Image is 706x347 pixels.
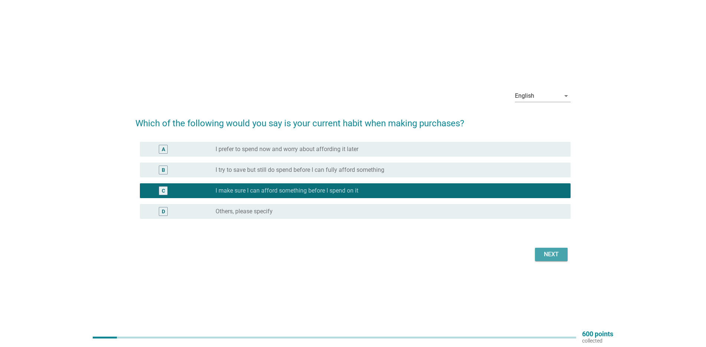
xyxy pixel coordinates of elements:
[535,248,568,261] button: Next
[562,91,571,100] i: arrow_drop_down
[162,207,165,215] div: D
[135,109,571,130] h2: Which of the following would you say is your current habit when making purchases?
[216,187,358,194] label: I make sure I can afford something before I spend on it
[162,187,165,194] div: C
[582,331,613,337] p: 600 points
[162,145,165,153] div: A
[541,250,562,259] div: Next
[582,337,613,344] p: collected
[162,166,165,174] div: B
[216,166,384,174] label: I try to save but still do spend before I can fully afford something
[515,93,534,99] div: English
[216,146,358,153] label: I prefer to spend now and worry about affording it later
[216,208,273,215] label: Others, please specify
